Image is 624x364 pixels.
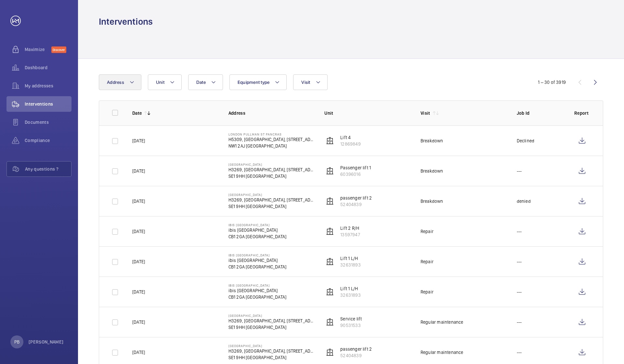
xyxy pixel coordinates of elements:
span: Any questions ? [25,166,71,172]
div: Breakdown [421,198,443,204]
img: elevator.svg [326,167,334,175]
p: PB [14,339,19,345]
div: Regular maintenance [421,319,463,325]
button: Equipment type [229,74,287,90]
p: [DATE] [132,289,145,295]
p: H3269, [GEOGRAPHIC_DATA], [STREET_ADDRESS] [228,348,314,354]
div: Regular maintenance [421,349,463,356]
p: CB1 2GA [GEOGRAPHIC_DATA] [228,264,287,270]
img: elevator.svg [326,348,334,356]
p: SE1 9HH [GEOGRAPHIC_DATA] [228,173,314,179]
img: elevator.svg [326,258,334,266]
p: SE1 9HH [GEOGRAPHIC_DATA] [228,203,314,210]
p: 13597947 [340,231,360,238]
button: Visit [293,74,327,90]
p: [DATE] [132,349,145,356]
p: Declined [517,137,534,144]
p: --- [517,319,522,325]
p: ibis [GEOGRAPHIC_DATA] [228,287,287,294]
p: LONDON PULLMAN ST PANCRAS [228,132,314,136]
p: --- [517,168,522,174]
p: Passenger lift 1 [340,164,371,171]
p: [PERSON_NAME] [29,339,64,345]
p: Unit [324,110,410,116]
p: 32631893 [340,292,360,298]
span: Equipment type [238,80,270,85]
p: NW1 2AJ [GEOGRAPHIC_DATA] [228,143,314,149]
p: [DATE] [132,168,145,174]
span: Visit [301,80,310,85]
div: Breakdown [421,168,443,174]
p: H3269, [GEOGRAPHIC_DATA], [STREET_ADDRESS] [228,197,314,203]
p: --- [517,349,522,356]
span: Interventions [25,101,71,107]
p: --- [517,228,522,235]
p: CB1 2GA [GEOGRAPHIC_DATA] [228,294,287,300]
img: elevator.svg [326,227,334,235]
p: IBIS [GEOGRAPHIC_DATA] [228,223,287,227]
span: Address [107,80,124,85]
p: Lift 1 L/H [340,255,360,262]
button: Address [99,74,141,90]
p: [GEOGRAPHIC_DATA] [228,314,314,318]
p: SE1 9HH [GEOGRAPHIC_DATA] [228,354,314,361]
p: IBIS [GEOGRAPHIC_DATA] [228,253,287,257]
p: Lift 4 [340,134,360,141]
p: ibis [GEOGRAPHIC_DATA] [228,227,287,233]
img: elevator.svg [326,197,334,205]
p: [GEOGRAPHIC_DATA] [228,193,314,197]
img: elevator.svg [326,288,334,296]
p: IBIS [GEOGRAPHIC_DATA] [228,283,287,287]
p: [DATE] [132,319,145,325]
span: Documents [25,119,71,125]
img: elevator.svg [326,318,334,326]
div: Repair [421,228,434,235]
p: Report [574,110,590,116]
p: H5309, [GEOGRAPHIC_DATA], [STREET_ADDRESS] [228,136,314,143]
p: 52404839 [340,201,372,208]
p: [GEOGRAPHIC_DATA] [228,162,314,166]
div: 1 – 30 of 3919 [538,79,566,85]
p: 60396016 [340,171,371,177]
p: passenger lift 2 [340,195,372,201]
p: 90531533 [340,322,362,329]
p: [GEOGRAPHIC_DATA] [228,344,314,348]
span: Date [196,80,206,85]
span: Compliance [25,137,71,144]
button: Date [188,74,223,90]
button: Unit [148,74,182,90]
p: [DATE] [132,198,145,204]
p: CB1 2GA [GEOGRAPHIC_DATA] [228,233,287,240]
p: ibis [GEOGRAPHIC_DATA] [228,257,287,264]
p: --- [517,258,522,265]
h1: Interventions [99,16,153,28]
p: Service lift [340,316,362,322]
p: 32631893 [340,262,360,268]
p: Lift 1 L/H [340,285,360,292]
p: --- [517,289,522,295]
span: Maximize [25,46,51,53]
p: 52404839 [340,352,372,359]
div: Repair [421,258,434,265]
p: Job Id [517,110,564,116]
p: H3269, [GEOGRAPHIC_DATA], [STREET_ADDRESS] [228,166,314,173]
p: H3269, [GEOGRAPHIC_DATA], [STREET_ADDRESS] [228,318,314,324]
p: Visit [421,110,430,116]
p: [DATE] [132,258,145,265]
p: SE1 9HH [GEOGRAPHIC_DATA] [228,324,314,331]
p: Address [228,110,314,116]
p: denied [517,198,531,204]
p: Date [132,110,142,116]
p: [DATE] [132,228,145,235]
span: Discover [51,46,66,53]
p: passenger lift 2 [340,346,372,352]
p: [DATE] [132,137,145,144]
img: elevator.svg [326,137,334,145]
div: Breakdown [421,137,443,144]
span: Unit [156,80,164,85]
div: Repair [421,289,434,295]
p: Lift 2 R/H [340,225,360,231]
p: 12869849 [340,141,360,147]
span: Dashboard [25,64,71,71]
span: My addresses [25,83,71,89]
